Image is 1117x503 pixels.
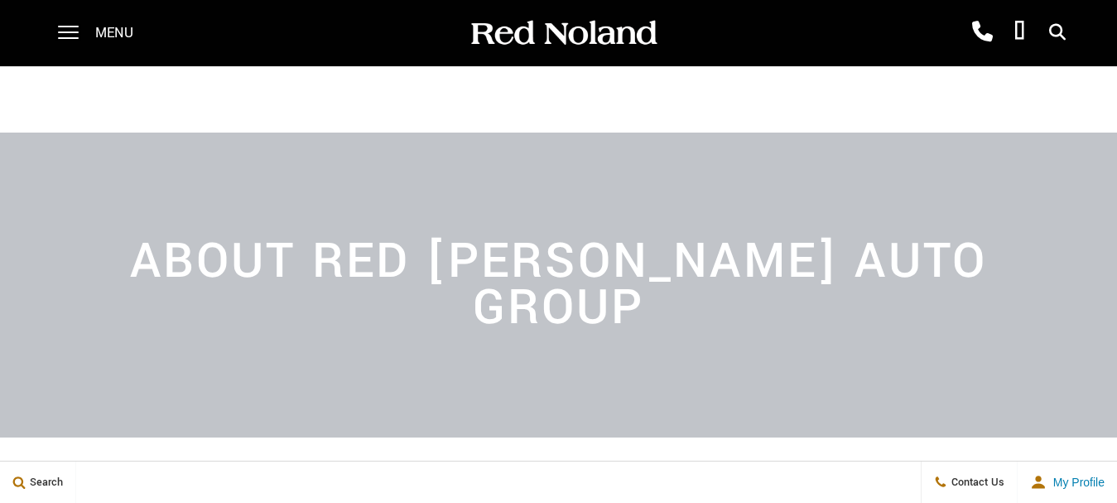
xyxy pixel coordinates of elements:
button: user-profile-menu [1018,462,1117,503]
h2: About Red [PERSON_NAME] Auto Group [68,239,1048,331]
span: Search [26,475,63,490]
img: Red Noland Auto Group [468,19,658,48]
span: Contact Us [947,475,1004,490]
span: My Profile [1047,476,1105,489]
